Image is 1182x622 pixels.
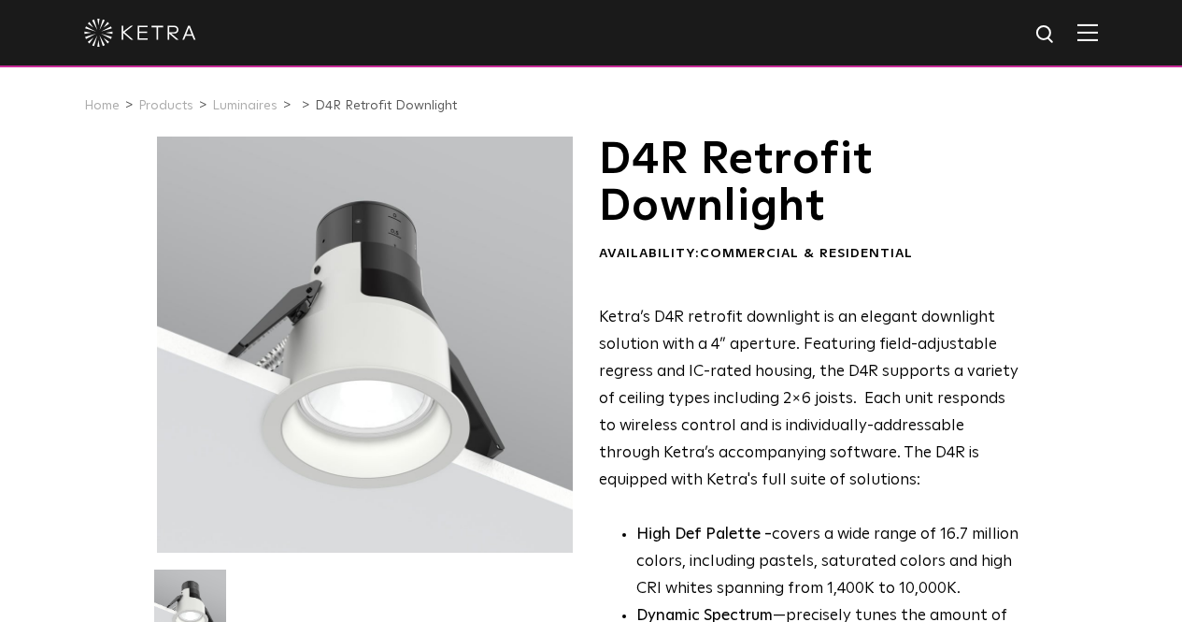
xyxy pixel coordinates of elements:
[599,305,1024,494] p: Ketra’s D4R retrofit downlight is an elegant downlight solution with a 4” aperture. Featuring fie...
[700,247,913,260] span: Commercial & Residential
[636,527,772,542] strong: High Def Palette -
[1077,23,1098,41] img: Hamburger%20Nav.svg
[84,19,196,47] img: ketra-logo-2019-white
[599,137,1024,231] h1: D4R Retrofit Downlight
[138,99,193,112] a: Products
[636,522,1024,603] p: covers a wide range of 16.7 million colors, including pastels, saturated colors and high CRI whit...
[1034,23,1058,47] img: search icon
[212,99,278,112] a: Luminaires
[84,99,120,112] a: Home
[315,99,457,112] a: D4R Retrofit Downlight
[599,245,1024,264] div: Availability:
